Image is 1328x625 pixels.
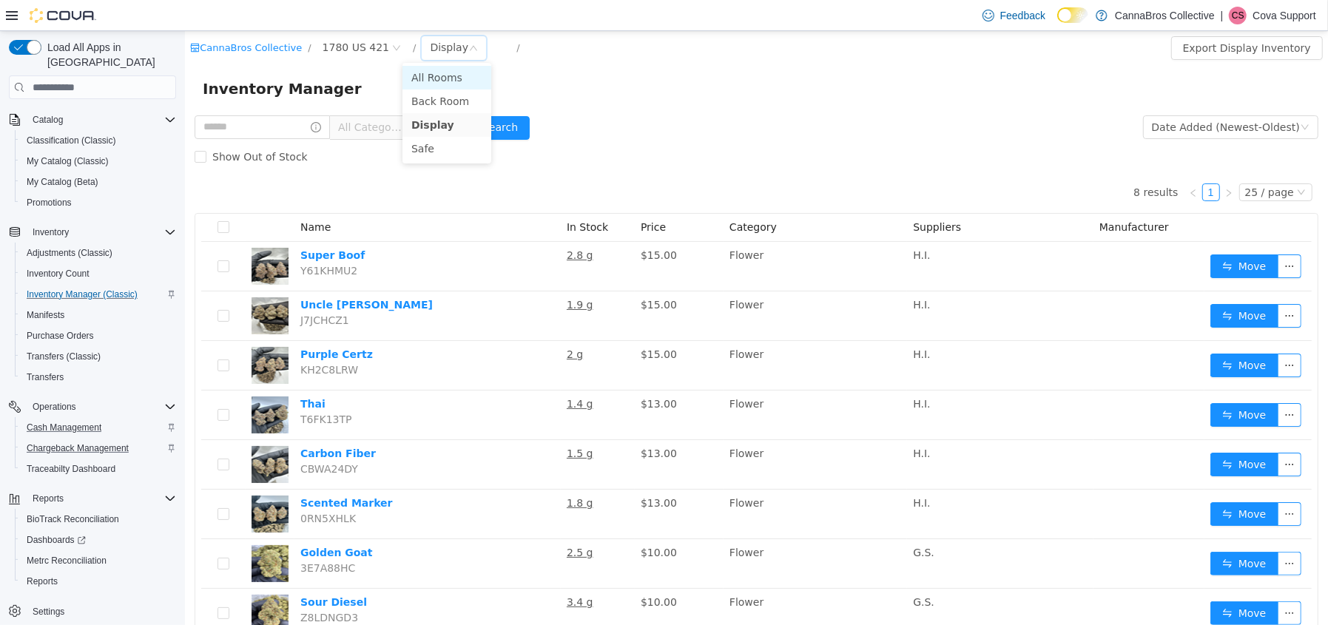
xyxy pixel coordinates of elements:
[27,135,116,146] span: Classification (Classic)
[539,409,722,459] td: Flower
[1253,7,1316,24] p: Cova Support
[3,222,182,243] button: Inventory
[138,8,204,24] span: 1780 US 421
[27,534,86,546] span: Dashboards
[21,286,144,303] a: Inventory Manager (Classic)
[21,327,100,345] a: Purchase Orders
[15,151,182,172] button: My Catalog (Classic)
[1025,223,1093,247] button: icon: swapMove
[15,571,182,592] button: Reports
[15,172,182,192] button: My Catalog (Beta)
[15,530,182,550] a: Dashboards
[21,244,176,262] span: Adjustments (Classic)
[539,558,722,607] td: Flower
[1000,152,1017,170] li: Previous Page
[15,243,182,263] button: Adjustments (Classic)
[115,531,170,543] span: 3E7A88HC
[1057,7,1088,23] input: Dark Mode
[21,120,129,132] span: Show Out of Stock
[15,550,182,571] button: Metrc Reconciliation
[1093,471,1116,495] button: icon: ellipsis
[1025,521,1093,544] button: icon: swapMove
[21,368,70,386] a: Transfers
[218,35,306,58] li: All Rooms
[15,367,182,388] button: Transfers
[27,490,70,507] button: Reports
[21,460,176,478] span: Traceabilty Dashboard
[728,565,749,577] span: G.S.
[21,439,176,457] span: Chargeback Management
[21,152,115,170] a: My Catalog (Classic)
[115,466,208,478] a: Scented Marker
[218,82,306,106] li: Display
[1025,322,1093,346] button: icon: swapMove
[3,601,182,622] button: Settings
[21,173,176,191] span: My Catalog (Beta)
[27,111,69,129] button: Catalog
[115,218,180,230] a: Super Boof
[27,555,107,567] span: Metrc Reconciliation
[382,466,408,478] u: 1.8 g
[1229,7,1247,24] div: Cova Support
[1093,273,1116,297] button: icon: ellipsis
[27,155,109,167] span: My Catalog (Classic)
[30,8,96,23] img: Cova
[1035,152,1053,170] li: Next Page
[21,152,176,170] span: My Catalog (Classic)
[1018,153,1034,169] a: 1
[21,327,176,345] span: Purchase Orders
[1221,7,1224,24] p: |
[539,459,722,508] td: Flower
[456,416,492,428] span: $13.00
[382,268,408,280] u: 1.9 g
[456,565,492,577] span: $10.00
[21,194,78,212] a: Promotions
[115,234,172,246] span: Y61KHMU2
[27,603,70,621] a: Settings
[21,419,176,436] span: Cash Management
[27,442,129,454] span: Chargeback Management
[914,190,984,202] span: Manufacturer
[1025,273,1093,297] button: icon: swapMove
[33,114,63,126] span: Catalog
[21,265,95,283] a: Inventory Count
[21,132,176,149] span: Classification (Classic)
[21,439,135,457] a: Chargeback Management
[27,513,119,525] span: BioTrack Reconciliation
[126,91,136,101] i: icon: info-circle
[728,190,776,202] span: Suppliers
[728,268,745,280] span: H.I.
[21,531,92,549] a: Dashboards
[1025,372,1093,396] button: icon: swapMove
[15,438,182,459] button: Chargeback Management
[967,85,1115,107] div: Date Added (Newest-Oldest)
[67,266,104,303] img: Uncle Snoop hero shot
[115,367,141,379] a: Thai
[382,416,408,428] u: 1.5 g
[1112,157,1121,167] i: icon: down
[728,218,745,230] span: H.I.
[5,11,117,22] a: icon: shopCannaBros Collective
[115,283,164,295] span: J7JCHCZ1
[27,602,176,621] span: Settings
[15,263,182,284] button: Inventory Count
[115,190,146,202] span: Name
[21,306,70,324] a: Manifests
[728,416,745,428] span: H.I.
[539,310,722,359] td: Flower
[15,325,182,346] button: Purchase Orders
[27,111,176,129] span: Catalog
[539,260,722,310] td: Flower
[539,211,722,260] td: Flower
[539,508,722,558] td: Flower
[21,348,107,365] a: Transfers (Classic)
[21,460,121,478] a: Traceabilty Dashboard
[1093,422,1116,445] button: icon: ellipsis
[1116,92,1125,102] i: icon: down
[218,58,306,82] li: Back Room
[728,317,745,329] span: H.I.
[1025,422,1093,445] button: icon: swapMove
[1093,223,1116,247] button: icon: ellipsis
[115,382,167,394] span: T6FK13TP
[27,371,64,383] span: Transfers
